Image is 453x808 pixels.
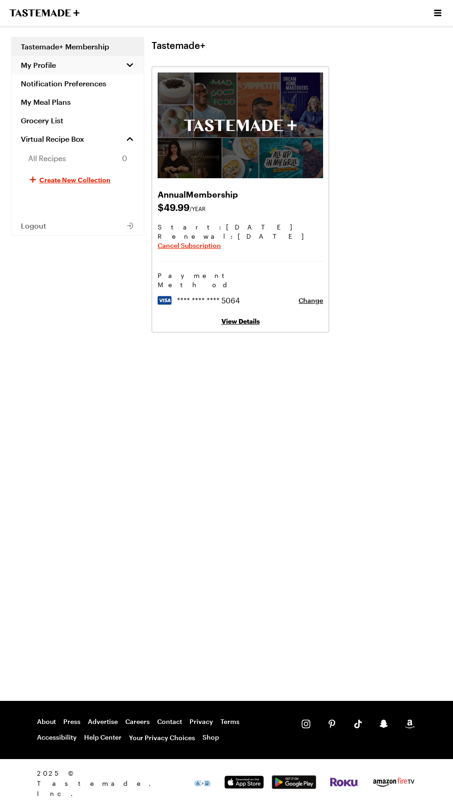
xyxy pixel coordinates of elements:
[12,37,144,56] a: Tastemade+ Membership
[28,153,66,164] span: All Recipes
[158,200,323,213] span: $ 49.99
[158,241,221,250] button: Cancel Subscription
[372,781,416,790] a: Amazon Fire TV
[329,779,359,788] a: Roku
[158,296,171,305] img: visa logo
[12,111,144,130] a: Grocery List
[432,7,444,19] button: Open menu
[222,776,266,789] img: App Store
[37,718,283,742] nav: Footer
[37,733,77,742] a: Accessibility
[158,232,323,241] span: Renewal : [DATE]
[194,780,211,786] img: This icon serves as a link to download the Level Access assistive technology app for individuals ...
[190,718,213,726] a: Privacy
[125,718,150,726] a: Careers
[63,718,80,726] a: Press
[12,217,144,235] button: Logout
[39,175,110,184] span: Create New Collection
[222,781,266,790] a: App Store
[122,153,127,164] span: 0
[129,733,195,742] button: Your Privacy Choices
[158,187,323,200] h2: Annual Membership
[12,93,144,111] a: My Meal Plans
[157,718,182,726] a: Contact
[21,221,46,230] span: Logout
[158,271,323,289] h3: Payment Method
[12,56,144,74] button: My Profile
[299,296,323,305] button: Change
[12,74,144,93] a: Notification Preferences
[12,130,144,148] a: Virtual Recipe Box
[88,718,118,726] a: Advertise
[37,718,56,726] a: About
[272,775,316,789] img: Google Play
[21,134,84,144] span: Virtual Recipe Box
[158,223,323,232] span: Start: [DATE]
[372,776,416,788] img: Amazon Fire TV
[329,778,359,787] img: Roku
[202,733,219,742] a: Shop
[272,782,316,790] a: Google Play
[37,768,194,799] span: 2025 © Tastemade, Inc.
[152,40,205,51] h1: Tastemade+
[220,718,239,726] a: Terms
[12,169,144,191] button: Create New Collection
[21,60,56,70] span: My Profile
[84,733,122,742] a: Help Center
[9,9,80,17] a: To Tastemade Home Page
[221,317,260,325] a: View Details
[190,205,206,212] span: /YEAR
[12,148,144,169] a: All Recipes0
[194,779,211,788] a: This icon serves as a link to download the Level Access assistive technology app for individuals ...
